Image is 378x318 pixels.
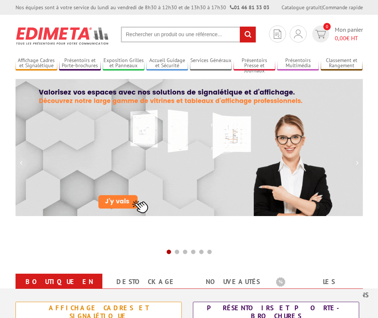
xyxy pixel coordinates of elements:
a: Présentoirs Presse et Journaux [234,57,275,69]
span: € HT [335,34,363,42]
span: 0,00 [335,34,346,42]
a: Classement et Rangement [321,57,362,69]
a: Exposition Grilles et Panneaux [103,57,144,69]
input: rechercher [240,27,256,42]
a: Affichage Cadres et Signalétique [16,57,57,69]
span: Mon panier [335,25,363,42]
img: devis rapide [315,30,326,38]
a: Services Généraux [190,57,232,69]
a: nouveautés [189,275,277,288]
a: Commande rapide [323,4,363,11]
a: Les promotions [276,275,364,302]
input: Rechercher un produit ou une référence... [121,27,256,42]
div: Nos équipes sont à votre service du lundi au vendredi de 8h30 à 12h30 et de 13h30 à 17h30 [16,4,269,11]
span: 0 [323,23,331,30]
img: Présentoir, panneau, stand - Edimeta - PLV, affichage, mobilier bureau, entreprise [16,22,110,49]
a: Présentoirs et Porte-brochures [59,57,101,69]
a: Accueil Guidage et Sécurité [146,57,188,69]
img: devis rapide [274,30,281,39]
a: Catalogue gratuit [282,4,321,11]
strong: 01 46 81 33 03 [230,4,269,11]
a: Boutique en ligne [16,275,103,302]
div: | [282,4,363,11]
b: Les promotions [276,275,368,290]
img: devis rapide [294,30,302,38]
a: Présentoirs Multimédia [277,57,319,69]
a: devis rapide 0 Mon panier 0,00€ HT [310,25,363,42]
a: Destockage [102,275,190,288]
